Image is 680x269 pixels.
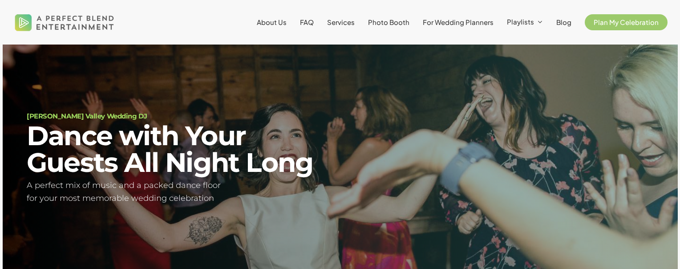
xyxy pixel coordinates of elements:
[556,18,571,26] span: Blog
[507,18,543,26] a: Playlists
[257,18,287,26] span: About Us
[27,113,329,119] h1: [PERSON_NAME] Valley Wedding DJ
[585,19,668,26] a: Plan My Celebration
[327,18,355,26] span: Services
[27,122,329,176] h2: Dance with Your Guests All Night Long
[12,6,117,38] img: A Perfect Blend Entertainment
[300,19,314,26] a: FAQ
[556,19,571,26] a: Blog
[368,19,409,26] a: Photo Booth
[368,18,409,26] span: Photo Booth
[594,18,659,26] span: Plan My Celebration
[423,19,494,26] a: For Wedding Planners
[300,18,314,26] span: FAQ
[27,179,329,205] h5: A perfect mix of music and a packed dance floor for your most memorable wedding celebration
[423,18,494,26] span: For Wedding Planners
[257,19,287,26] a: About Us
[327,19,355,26] a: Services
[507,17,534,26] span: Playlists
